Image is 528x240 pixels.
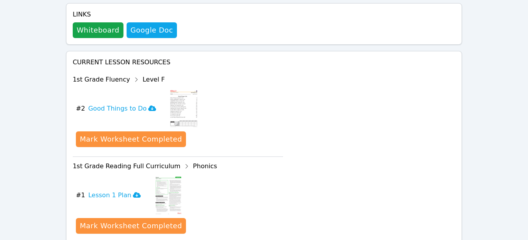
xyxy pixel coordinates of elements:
button: Mark Worksheet Completed [76,131,186,147]
a: Google Doc [127,22,177,38]
span: # 2 [76,104,85,113]
h4: Links [73,10,177,19]
div: Mark Worksheet Completed [80,220,182,231]
button: Mark Worksheet Completed [76,218,186,234]
button: #2Good Things to Do [76,89,162,128]
h3: Lesson 1 Plan [88,191,140,200]
button: Whiteboard [73,22,123,38]
button: #1Lesson 1 Plan [76,176,147,215]
img: Lesson 1 Plan [153,176,184,215]
div: 1st Grade Reading Full Curriculum Phonics [73,160,283,173]
h3: Good Things to Do [88,104,156,113]
div: 1st Grade Fluency Level F [73,73,283,86]
h4: Current Lesson Resources [73,58,455,67]
div: Mark Worksheet Completed [80,134,182,145]
img: Good Things to Do [169,89,199,128]
span: # 1 [76,191,85,200]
